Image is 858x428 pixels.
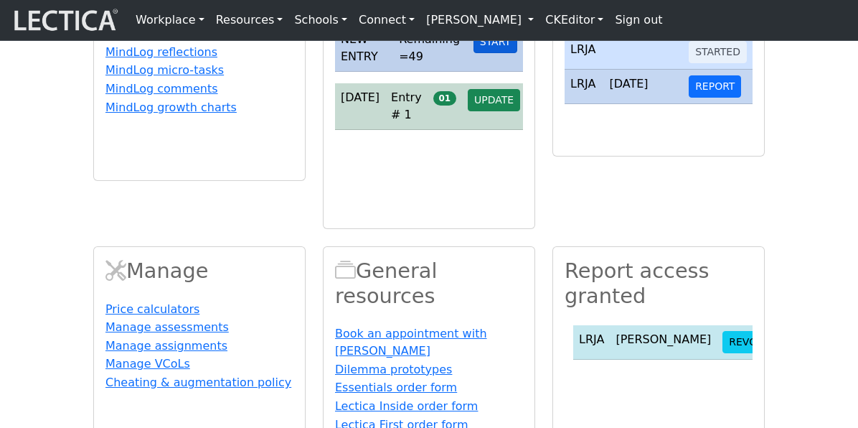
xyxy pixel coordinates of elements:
[335,25,393,72] td: NEW ENTRY
[616,331,711,348] div: [PERSON_NAME]
[335,363,452,376] a: Dilemma prototypes
[335,259,523,308] h2: General resources
[105,320,229,334] a: Manage assessments
[385,83,428,130] td: Entry # 1
[210,6,289,34] a: Resources
[105,259,126,283] span: Manage
[105,376,291,389] a: Cheating & augmentation policy
[468,89,520,111] button: UPDATE
[335,327,487,358] a: Book an appointment with [PERSON_NAME]
[689,75,741,98] button: REPORT
[609,6,668,34] a: Sign out
[105,82,218,96] a: MindLog comments
[341,90,379,104] span: [DATE]
[335,381,457,394] a: Essentials order form
[288,6,353,34] a: Schools
[565,34,604,69] td: LRJA
[610,77,649,90] span: [DATE]
[474,94,514,106] span: UPDATE
[353,6,420,34] a: Connect
[105,357,190,371] a: Manage VCoLs
[539,6,609,34] a: CKEditor
[335,399,478,413] a: Lectica Inside order form
[393,25,468,72] td: Remaining =
[335,259,356,283] span: Resources
[130,6,210,34] a: Workplace
[433,91,456,106] span: 01
[105,259,293,284] h2: Manage
[11,6,118,34] img: lecticalive
[573,325,610,360] td: LRJA
[105,302,199,316] a: Price calculators
[105,101,237,114] a: MindLog growth charts
[105,45,217,59] a: MindLog reflections
[565,69,604,103] td: LRJA
[409,50,423,63] span: 49
[420,6,539,34] a: [PERSON_NAME]
[105,63,224,77] a: MindLog micro-tasks
[565,259,753,308] h2: Report access granted
[105,339,227,353] a: Manage assignments
[722,331,776,353] button: REVOKE
[473,31,517,53] button: START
